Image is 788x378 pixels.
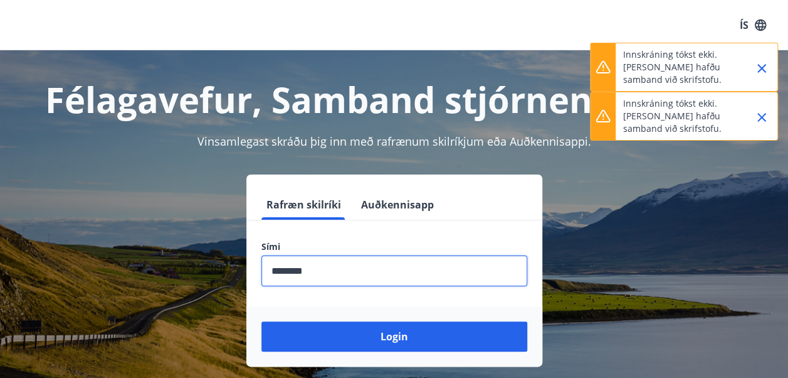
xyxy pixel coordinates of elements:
button: Login [261,321,527,352]
button: Rafræn skilríki [261,190,346,220]
h1: Félagavefur, Samband stjórnendafélaga [15,75,773,123]
button: ÍS [733,14,773,36]
p: Innskráning tókst ekki. [PERSON_NAME] hafðu samband við skrifstofu. [623,97,733,135]
button: Close [751,107,772,128]
span: Vinsamlegast skráðu þig inn með rafrænum skilríkjum eða Auðkennisappi. [197,134,591,149]
p: Innskráning tókst ekki. [PERSON_NAME] hafðu samband við skrifstofu. [623,48,733,86]
button: Close [751,58,772,79]
label: Sími [261,240,527,253]
button: Auðkennisapp [356,190,439,220]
